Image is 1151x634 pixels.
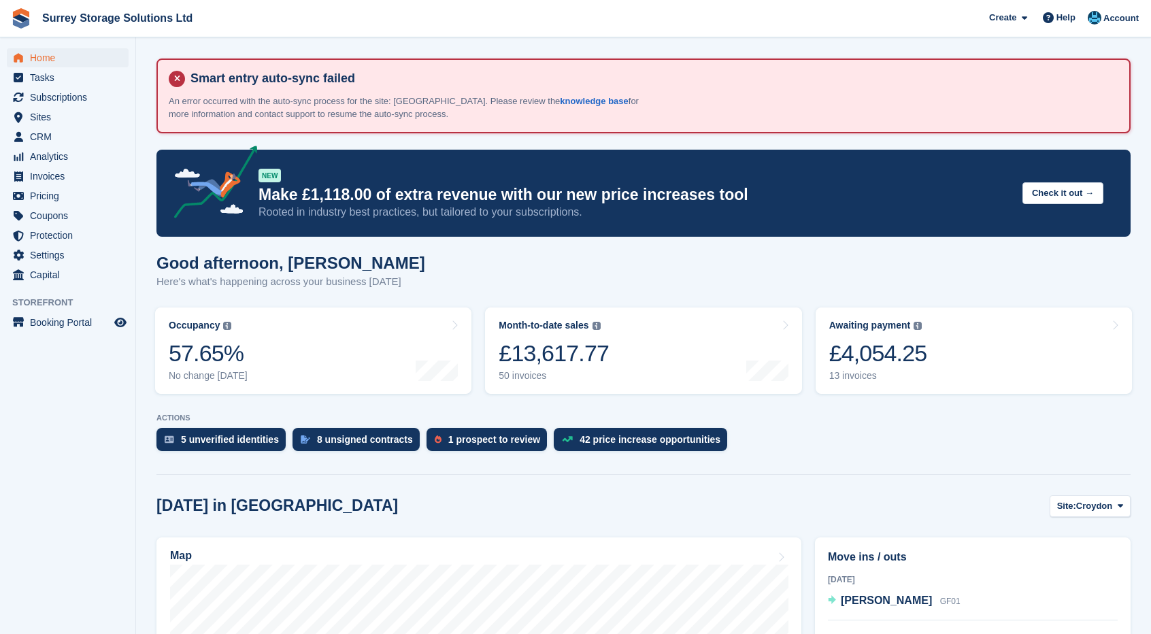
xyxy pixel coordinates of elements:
a: [PERSON_NAME] GF01 [828,593,961,610]
h4: Smart entry auto-sync failed [185,71,1118,86]
h2: Map [170,550,192,562]
a: menu [7,68,129,87]
h1: Good afternoon, [PERSON_NAME] [156,254,425,272]
a: menu [7,206,129,225]
a: menu [7,246,129,265]
div: £4,054.25 [829,339,927,367]
span: Booking Portal [30,313,112,332]
a: menu [7,147,129,166]
div: No change [DATE] [169,370,248,382]
span: Pricing [30,186,112,205]
div: Awaiting payment [829,320,911,331]
span: Coupons [30,206,112,225]
span: Account [1103,12,1139,25]
div: Occupancy [169,320,220,331]
span: Tasks [30,68,112,87]
img: Sonny Harverson [1088,11,1101,24]
a: Awaiting payment £4,054.25 13 invoices [816,307,1132,394]
a: Preview store [112,314,129,331]
a: knowledge base [560,96,628,106]
img: contract_signature_icon-13c848040528278c33f63329250d36e43548de30e8caae1d1a13099fd9432cc5.svg [301,435,310,444]
button: Check it out → [1022,182,1103,205]
a: 42 price increase opportunities [554,428,734,458]
a: menu [7,127,129,146]
a: menu [7,88,129,107]
img: verify_identity-adf6edd0f0f0b5bbfe63781bf79b02c33cf7c696d77639b501bdc392416b5a36.svg [165,435,174,444]
div: 1 prospect to review [448,434,540,445]
span: Site: [1057,499,1076,513]
div: 57.65% [169,339,248,367]
a: menu [7,167,129,186]
a: Occupancy 57.65% No change [DATE] [155,307,471,394]
a: 5 unverified identities [156,428,293,458]
a: menu [7,313,129,332]
span: Help [1056,11,1075,24]
span: Protection [30,226,112,245]
a: menu [7,265,129,284]
span: Croydon [1076,499,1112,513]
span: Analytics [30,147,112,166]
span: CRM [30,127,112,146]
img: icon-info-grey-7440780725fd019a000dd9b08b2336e03edf1995a4989e88bcd33f0948082b44.svg [593,322,601,330]
img: prospect-51fa495bee0391a8d652442698ab0144808aea92771e9ea1ae160a38d050c398.svg [435,435,441,444]
span: Sites [30,107,112,127]
img: icon-info-grey-7440780725fd019a000dd9b08b2336e03edf1995a4989e88bcd33f0948082b44.svg [914,322,922,330]
span: Create [989,11,1016,24]
span: Invoices [30,167,112,186]
div: 50 invoices [499,370,609,382]
span: Home [30,48,112,67]
span: Subscriptions [30,88,112,107]
a: 8 unsigned contracts [293,428,427,458]
a: menu [7,107,129,127]
a: Surrey Storage Solutions Ltd [37,7,198,29]
div: 5 unverified identities [181,434,279,445]
h2: [DATE] in [GEOGRAPHIC_DATA] [156,497,398,515]
p: Make £1,118.00 of extra revenue with our new price increases tool [258,185,1012,205]
img: price-adjustments-announcement-icon-8257ccfd72463d97f412b2fc003d46551f7dbcb40ab6d574587a9cd5c0d94... [163,146,258,223]
p: ACTIONS [156,414,1131,422]
span: Storefront [12,296,135,310]
a: menu [7,226,129,245]
div: Month-to-date sales [499,320,588,331]
p: An error occurred with the auto-sync process for the site: [GEOGRAPHIC_DATA]. Please review the f... [169,95,645,121]
span: Settings [30,246,112,265]
div: NEW [258,169,281,182]
p: Here's what's happening across your business [DATE] [156,274,425,290]
span: Capital [30,265,112,284]
div: £13,617.77 [499,339,609,367]
p: Rooted in industry best practices, but tailored to your subscriptions. [258,205,1012,220]
img: icon-info-grey-7440780725fd019a000dd9b08b2336e03edf1995a4989e88bcd33f0948082b44.svg [223,322,231,330]
a: 1 prospect to review [427,428,554,458]
span: [PERSON_NAME] [841,595,932,606]
img: price_increase_opportunities-93ffe204e8149a01c8c9dc8f82e8f89637d9d84a8eef4429ea346261dce0b2c0.svg [562,436,573,442]
div: [DATE] [828,573,1118,586]
a: menu [7,186,129,205]
div: 8 unsigned contracts [317,434,413,445]
div: 42 price increase opportunities [580,434,720,445]
a: menu [7,48,129,67]
span: GF01 [940,597,961,606]
button: Site: Croydon [1050,495,1131,518]
img: stora-icon-8386f47178a22dfd0bd8f6a31ec36ba5ce8667c1dd55bd0f319d3a0aa187defe.svg [11,8,31,29]
div: 13 invoices [829,370,927,382]
h2: Move ins / outs [828,549,1118,565]
a: Month-to-date sales £13,617.77 50 invoices [485,307,801,394]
